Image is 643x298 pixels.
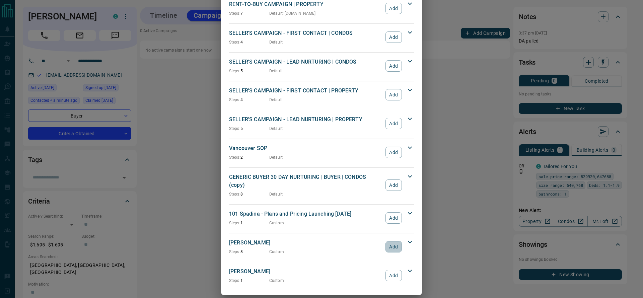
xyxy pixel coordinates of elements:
[269,10,316,16] p: Default : [DOMAIN_NAME]
[229,249,269,255] p: 8
[229,143,414,162] div: Vancouver SOPSteps:2DefaultAdd
[269,278,284,284] p: Custom
[229,85,414,104] div: SELLER'S CAMPAIGN - FIRST CONTACT | PROPERTYSteps:4DefaultAdd
[229,87,382,95] p: SELLER'S CAMPAIGN - FIRST CONTACT | PROPERTY
[229,116,382,124] p: SELLER'S CAMPAIGN - LEAD NURTURING | PROPERTY
[229,58,382,66] p: SELLER'S CAMPAIGN - LEAD NURTURING | CONDOS
[229,172,414,199] div: GENERIC BUYER 30 DAY NURTURING | BUYER | CONDOS (copy)Steps:8DefaultAdd
[229,154,269,160] p: 2
[385,118,402,129] button: Add
[229,126,240,131] span: Steps:
[385,270,402,281] button: Add
[229,173,382,189] p: GENERIC BUYER 30 DAY NURTURING | BUYER | CONDOS (copy)
[385,241,402,252] button: Add
[229,220,269,226] p: 1
[229,97,269,103] p: 4
[229,191,269,197] p: 8
[269,249,284,255] p: Custom
[229,209,414,227] div: 101 Spadina - Plans and Pricing Launching [DATE]Steps:1CustomAdd
[229,11,240,16] span: Steps:
[385,60,402,72] button: Add
[269,97,283,103] p: Default
[229,237,414,256] div: [PERSON_NAME]Steps:8CustomAdd
[269,154,283,160] p: Default
[229,40,240,45] span: Steps:
[229,192,240,197] span: Steps:
[229,249,240,254] span: Steps:
[229,114,414,133] div: SELLER'S CAMPAIGN - LEAD NURTURING | PROPERTYSteps:5DefaultAdd
[229,278,269,284] p: 1
[229,239,382,247] p: [PERSON_NAME]
[229,29,382,37] p: SELLER'S CAMPAIGN - FIRST CONTACT | CONDOS
[269,220,284,226] p: Custom
[229,0,382,8] p: RENT-TO-BUY CAMPAIGN | PROPERTY
[229,97,240,102] span: Steps:
[385,179,402,191] button: Add
[229,126,269,132] p: 5
[229,210,382,218] p: 101 Spadina - Plans and Pricing Launching [DATE]
[229,268,382,276] p: [PERSON_NAME]
[229,10,269,16] p: 7
[229,155,240,160] span: Steps:
[229,144,382,152] p: Vancouver SOP
[385,147,402,158] button: Add
[229,39,269,45] p: 4
[269,39,283,45] p: Default
[385,3,402,14] button: Add
[229,57,414,75] div: SELLER'S CAMPAIGN - LEAD NURTURING | CONDOSSteps:5DefaultAdd
[229,28,414,47] div: SELLER'S CAMPAIGN - FIRST CONTACT | CONDOSSteps:4DefaultAdd
[269,126,283,132] p: Default
[229,278,240,283] span: Steps:
[269,68,283,74] p: Default
[385,31,402,43] button: Add
[385,212,402,224] button: Add
[385,89,402,100] button: Add
[229,68,269,74] p: 5
[229,221,240,225] span: Steps:
[229,69,240,73] span: Steps:
[229,266,414,285] div: [PERSON_NAME]Steps:1CustomAdd
[269,191,283,197] p: Default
